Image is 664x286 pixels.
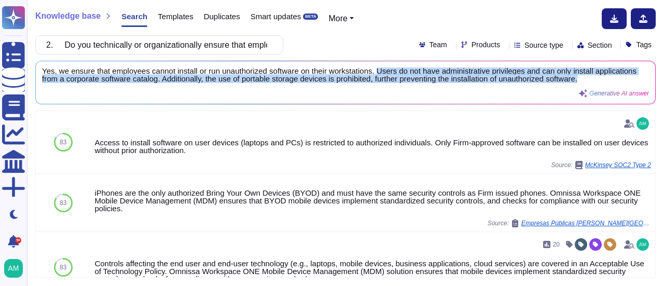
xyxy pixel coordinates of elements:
span: Duplicates [204,12,240,20]
span: 83 [60,200,66,206]
span: Source type [524,42,563,49]
span: Yes, we ensure that employees cannot install or run unauthorized software on their workstations. ... [42,67,649,83]
span: Source: [551,161,651,169]
span: Team [430,41,447,48]
span: Tags [636,41,652,48]
input: Search a question or template... [41,36,272,54]
span: McKinsey SOC2 Type 2 [585,162,651,168]
img: user [637,117,649,130]
button: More [328,12,354,25]
span: Templates [158,12,193,20]
span: Search [121,12,147,20]
span: Section [588,42,612,49]
span: Smart updates [251,12,301,20]
span: Products [472,41,500,48]
span: Source: [488,219,651,227]
div: iPhones are the only authorized Bring Your Own Devices (BYOD) and must have the same security con... [94,189,651,212]
span: Knowledge base [35,12,101,20]
div: BETA [303,13,318,20]
span: 83 [60,139,66,145]
div: Controls affecting the end user and end-user technology (e.g., laptops, mobile devices, business ... [94,260,651,283]
div: Access to install software on user devices (laptops and PCs) is restricted to authorized individu... [94,139,651,154]
button: user [2,257,30,280]
span: More [328,14,347,23]
img: user [4,259,23,278]
div: 9+ [15,237,21,243]
span: 83 [60,264,66,270]
span: 20 [553,241,560,248]
span: Generative AI answer [589,90,649,97]
img: user [637,238,649,251]
span: Empresas Públicas [PERSON_NAME][GEOGRAPHIC_DATA] / Safety Questionnaire [521,220,651,226]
